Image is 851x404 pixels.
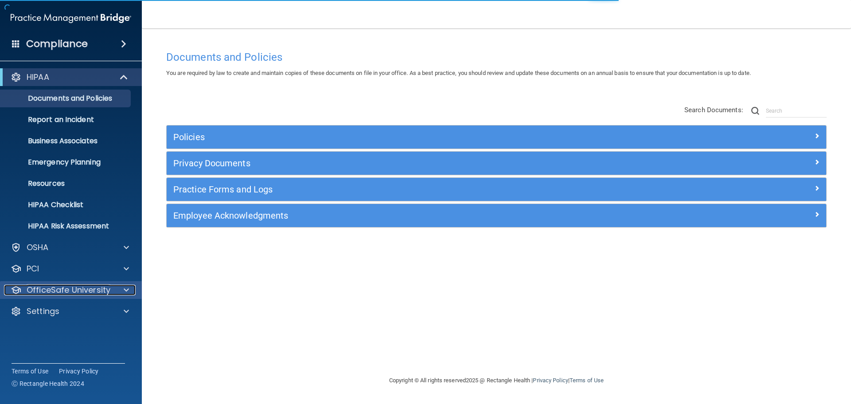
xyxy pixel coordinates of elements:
h4: Documents and Policies [166,51,827,63]
a: Privacy Policy [59,367,99,376]
p: Report an Incident [6,115,127,124]
a: OSHA [11,242,129,253]
h5: Employee Acknowledgments [173,211,655,220]
p: Emergency Planning [6,158,127,167]
span: Search Documents: [684,106,743,114]
a: Terms of Use [570,377,604,384]
img: ic-search.3b580494.png [751,107,759,115]
a: Terms of Use [12,367,48,376]
p: Settings [27,306,59,317]
p: Documents and Policies [6,94,127,103]
a: Privacy Policy [533,377,568,384]
a: HIPAA [11,72,129,82]
a: Policies [173,130,820,144]
p: HIPAA Risk Assessment [6,222,127,231]
a: Settings [11,306,129,317]
input: Search [766,104,827,118]
p: OSHA [27,242,49,253]
h4: Compliance [26,38,88,50]
span: Ⓒ Rectangle Health 2024 [12,379,84,388]
p: Resources [6,179,127,188]
a: PCI [11,263,129,274]
h5: Practice Forms and Logs [173,184,655,194]
div: Copyright © All rights reserved 2025 @ Rectangle Health | | [335,366,658,395]
h5: Privacy Documents [173,158,655,168]
p: HIPAA [27,72,49,82]
span: You are required by law to create and maintain copies of these documents on file in your office. ... [166,70,751,76]
p: HIPAA Checklist [6,200,127,209]
p: OfficeSafe University [27,285,110,295]
a: Employee Acknowledgments [173,208,820,223]
a: Practice Forms and Logs [173,182,820,196]
a: Privacy Documents [173,156,820,170]
img: PMB logo [11,9,131,27]
a: OfficeSafe University [11,285,129,295]
p: Business Associates [6,137,127,145]
iframe: Drift Widget Chat Controller [698,341,840,377]
p: PCI [27,263,39,274]
h5: Policies [173,132,655,142]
